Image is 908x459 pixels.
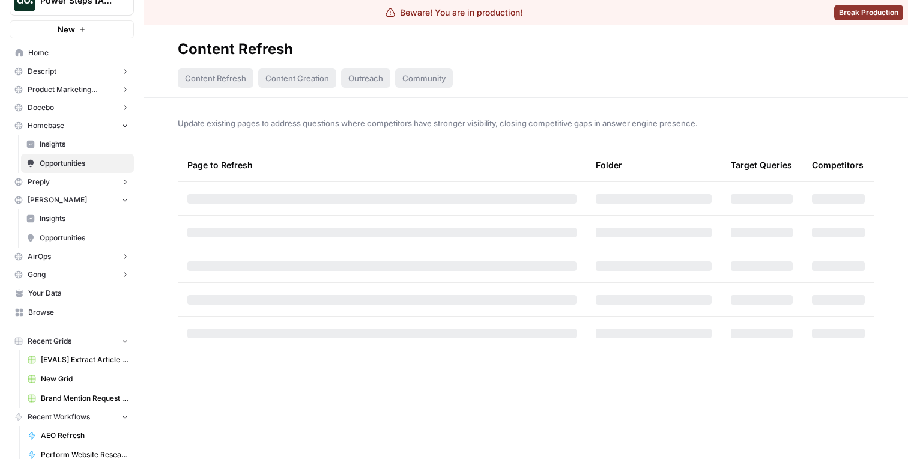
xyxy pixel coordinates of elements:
[28,120,64,131] span: Homebase
[341,68,390,88] div: Outreach
[40,213,129,224] span: Insights
[21,154,134,173] a: Opportunities
[58,23,75,35] span: New
[386,7,522,19] div: Beware! You are in production!
[22,369,134,389] a: New Grid
[28,66,56,77] span: Descript
[21,209,134,228] a: Insights
[28,47,129,58] span: Home
[834,5,903,20] button: Break Production
[40,233,129,243] span: Opportunities
[22,426,134,445] a: AEO Refresh
[10,266,134,284] button: Gong
[10,117,134,135] button: Homebase
[10,284,134,303] a: Your Data
[596,148,622,181] div: Folder
[10,332,134,350] button: Recent Grids
[28,195,87,205] span: [PERSON_NAME]
[258,68,336,88] div: Content Creation
[10,81,134,99] button: Product Marketing Alliance
[40,139,129,150] span: Insights
[395,68,453,88] div: Community
[10,62,134,81] button: Descript
[178,68,253,88] div: Content Refresh
[28,84,116,95] span: Product Marketing Alliance
[10,43,134,62] a: Home
[41,430,129,441] span: AEO Refresh
[812,148,864,181] div: Competitors
[22,389,134,408] a: Brand Mention Request Generator Grid
[731,148,792,181] div: Target Queries
[21,135,134,154] a: Insights
[40,158,129,169] span: Opportunities
[10,191,134,209] button: [PERSON_NAME]
[178,117,874,129] span: Update existing pages to address questions where competitors have stronger visibility, closing co...
[28,102,54,113] span: Docebo
[28,412,90,422] span: Recent Workflows
[28,251,51,262] span: AirOps
[178,40,293,59] div: Content Refresh
[10,173,134,191] button: Preply
[10,20,134,38] button: New
[10,408,134,426] button: Recent Workflows
[22,350,134,369] a: [EVALS] Extract Article from URL Grid
[28,269,46,280] span: Gong
[41,354,129,365] span: [EVALS] Extract Article from URL Grid
[28,288,129,299] span: Your Data
[839,7,898,18] span: Break Production
[10,303,134,322] a: Browse
[21,228,134,248] a: Opportunities
[28,336,71,347] span: Recent Grids
[41,374,129,385] span: New Grid
[41,393,129,404] span: Brand Mention Request Generator Grid
[187,148,577,181] div: Page to Refresh
[10,99,134,117] button: Docebo
[28,177,50,187] span: Preply
[10,248,134,266] button: AirOps
[28,307,129,318] span: Browse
